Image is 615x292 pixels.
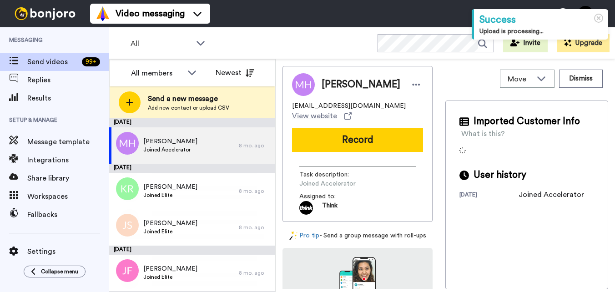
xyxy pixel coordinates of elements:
[479,27,603,36] div: Upload is processing...
[322,78,400,91] span: [PERSON_NAME]
[289,231,297,241] img: magic-wand.svg
[27,56,78,67] span: Send videos
[299,170,363,179] span: Task description :
[282,231,433,241] div: - Send a group message with roll-ups
[27,246,109,257] span: Settings
[96,6,110,21] img: vm-color.svg
[299,179,386,188] span: Joined Accelerator
[299,192,363,201] span: Assigned to:
[209,64,261,82] button: Newest
[27,209,109,220] span: Fallbacks
[474,168,526,182] span: User history
[289,231,319,241] a: Pro tip
[292,128,423,152] button: Record
[27,191,109,202] span: Workspaces
[27,173,109,184] span: Share library
[109,164,275,173] div: [DATE]
[143,273,197,281] span: Joined Elite
[292,101,406,111] span: [EMAIL_ADDRESS][DOMAIN_NAME]
[322,201,338,215] span: Think
[474,115,580,128] span: Imported Customer Info
[148,104,229,111] span: Add new contact or upload CSV
[116,177,139,200] img: kr.png
[109,118,275,127] div: [DATE]
[148,93,229,104] span: Send a new message
[292,111,352,121] a: View website
[82,57,100,66] div: 99 +
[116,259,139,282] img: jf.png
[557,34,610,52] button: Upgrade
[143,146,197,153] span: Joined Accelerator
[143,137,197,146] span: [PERSON_NAME]
[239,187,271,195] div: 8 mo. ago
[24,266,86,277] button: Collapse menu
[459,191,519,200] div: [DATE]
[143,264,197,273] span: [PERSON_NAME]
[559,70,603,88] button: Dismiss
[143,182,197,191] span: [PERSON_NAME]
[11,7,79,20] img: bj-logo-header-white.svg
[27,136,109,147] span: Message template
[143,191,197,199] span: Joined Elite
[508,74,532,85] span: Move
[109,246,275,255] div: [DATE]
[143,219,197,228] span: [PERSON_NAME]
[131,38,192,49] span: All
[503,34,548,52] button: Invite
[116,214,139,237] img: js.png
[292,73,315,96] img: Image of Mia Hewett
[131,68,183,79] div: All members
[239,142,271,149] div: 8 mo. ago
[27,155,109,166] span: Integrations
[143,228,197,235] span: Joined Elite
[27,75,109,86] span: Replies
[116,7,185,20] span: Video messaging
[116,132,139,155] img: mh.png
[479,13,603,27] div: Success
[292,111,337,121] span: View website
[461,128,505,139] div: What is this?
[299,201,313,215] img: 43605a5b-2d15-4602-a127-3fdef772f02f-1699552572.jpg
[41,268,78,275] span: Collapse menu
[27,93,109,104] span: Results
[239,269,271,277] div: 8 mo. ago
[519,189,584,200] div: Joined Accelerator
[239,224,271,231] div: 8 mo. ago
